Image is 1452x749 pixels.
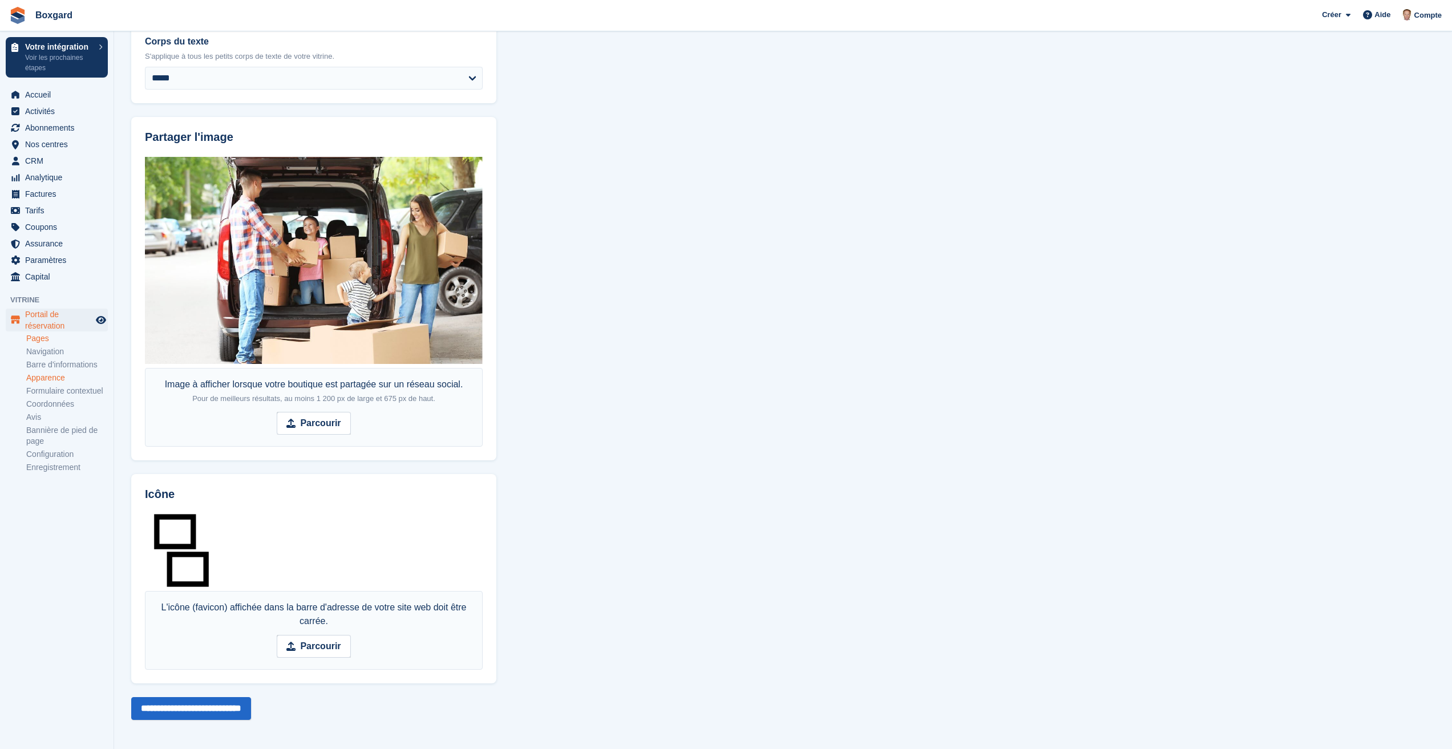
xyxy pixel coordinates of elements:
span: Capital [25,269,94,285]
a: Avis [26,412,108,423]
a: menu [6,219,108,235]
a: menu [6,120,108,136]
span: Aide [1374,9,1390,21]
a: Barre d'informations [26,359,108,370]
p: Voir les prochaines étapes [25,52,93,73]
a: Coordonnées [26,399,108,410]
strong: Parcourir [300,416,341,430]
a: Votre intégration Voir les prochaines étapes [6,37,108,78]
span: Coupons [25,219,94,235]
img: Boxgard-social.jpg [145,157,483,364]
a: Pages [26,333,108,344]
span: Analytique [25,169,94,185]
strong: Parcourir [300,639,341,653]
span: Assurance [25,236,94,252]
span: Tarifs [25,203,94,218]
a: Bannière de pied de page [26,425,108,447]
span: Abonnements [25,120,94,136]
label: Corps du texte [145,35,483,48]
a: menu [6,236,108,252]
a: Apparence [26,373,108,383]
p: S'applique à tous les petits corps de texte de votre vitrine. [145,51,483,62]
a: menu [6,87,108,103]
div: L'icône (favicon) affichée dans la barre d'adresse de votre site web doit être carrée. [151,601,476,628]
div: Image à afficher lorsque votre boutique est partagée sur un réseau social. [165,378,463,405]
a: menu [6,186,108,202]
span: Créer [1322,9,1341,21]
span: Vitrine [10,294,114,306]
img: stora-icon-8386f47178a22dfd0bd8f6a31ec36ba5ce8667c1dd55bd0f319d3a0aa187defe.svg [9,7,26,24]
img: Boxgard%20box%20logo%20black%20v2.png [145,514,218,587]
a: Boxgard [31,6,77,25]
img: Alban Mackay [1401,9,1413,21]
a: menu [6,103,108,119]
a: menu [6,309,108,331]
a: menu [6,203,108,218]
span: Accueil [25,87,94,103]
p: Votre intégration [25,43,93,51]
span: Paramètres [25,252,94,268]
a: menu [6,269,108,285]
a: menu [6,153,108,169]
span: Activités [25,103,94,119]
span: Factures [25,186,94,202]
h2: Icône [145,488,483,501]
a: menu [6,136,108,152]
h2: Partager l'image [145,131,483,144]
a: Formulaire contextuel [26,386,108,396]
a: Enregistrement [26,462,108,473]
span: Compte [1414,10,1442,21]
a: Boutique d'aperçu [94,313,108,327]
span: Pour de meilleurs résultats, au moins 1 200 px de large et 675 px de haut. [192,394,435,403]
a: menu [6,252,108,268]
span: Portail de réservation [25,309,94,331]
span: Nos centres [25,136,94,152]
a: menu [6,169,108,185]
a: Configuration [26,449,108,460]
span: CRM [25,153,94,169]
a: Navigation [26,346,108,357]
input: Parcourir [277,412,350,435]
